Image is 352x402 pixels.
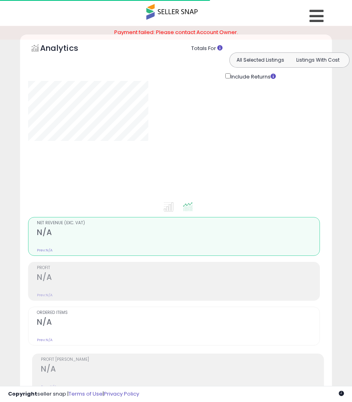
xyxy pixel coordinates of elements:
span: Profit [37,266,320,270]
span: Ordered Items [37,311,320,315]
span: Profit [PERSON_NAME] [41,358,324,362]
span: Net Revenue (Exc. VAT) [37,221,320,225]
small: Prev: N/A [37,293,53,297]
h2: N/A [37,318,320,328]
a: Privacy Policy [104,390,139,398]
h2: N/A [37,273,320,283]
h2: N/A [37,228,320,239]
h2: N/A [41,364,324,375]
span: Payment failed: Please contact Account Owner. [114,28,238,36]
a: Terms of Use [69,390,103,398]
h5: Analytics [40,42,94,56]
strong: Copyright [8,390,37,398]
small: Prev: N/A [41,384,57,389]
small: Prev: N/A [37,248,53,253]
small: Prev: N/A [37,338,53,342]
div: seller snap | | [8,390,139,398]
